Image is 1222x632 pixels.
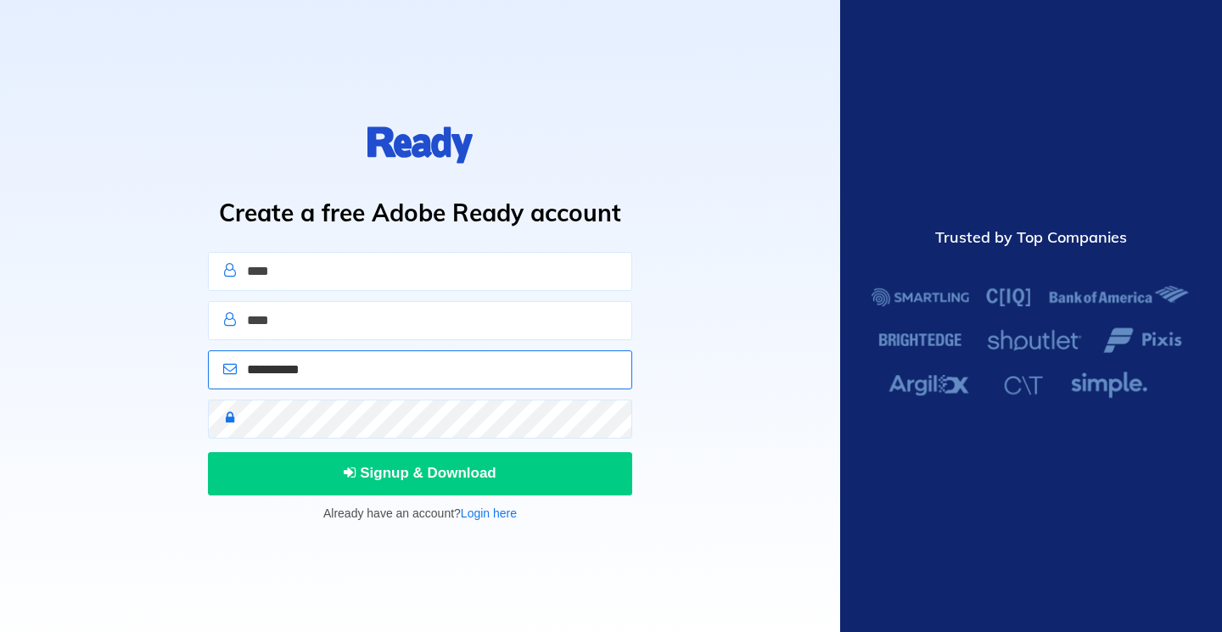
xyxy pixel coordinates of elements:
img: logo [367,122,473,168]
p: Already have an account? [208,504,632,523]
h1: Create a free Adobe Ready account [202,195,638,231]
div: Trusted by Top Companies [870,227,1192,249]
span: Signup & Download [344,465,496,481]
button: Signup & Download [208,452,632,495]
img: Adobe Ready Customers [870,278,1192,406]
a: Login here [461,506,517,520]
